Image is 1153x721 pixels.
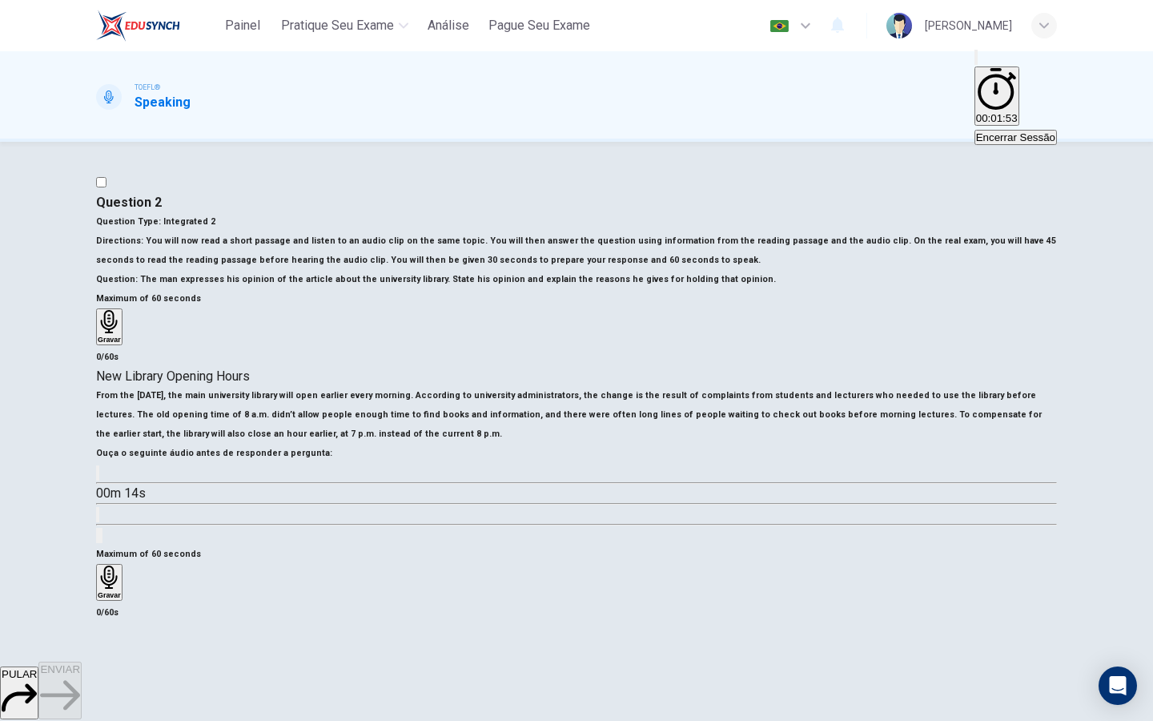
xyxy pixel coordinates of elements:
h6: Gravar [98,591,121,599]
a: EduSynch logo [96,10,217,42]
span: You will now read a short passage and listen to an audio clip on the same topic. You will then an... [96,236,1056,265]
button: Painel [217,11,268,40]
h6: Ouça o seguinte áudio antes de responder a pergunta : [96,444,1057,463]
h4: Question 2 [96,193,1057,212]
button: Gravar [96,308,123,345]
button: Análise [421,11,476,40]
span: Integrated 2 [161,216,215,227]
h6: Directions : [96,232,1057,270]
img: pt [769,20,789,32]
h6: Maximum of 60 seconds [96,289,1057,308]
img: EduSynch logo [96,10,180,42]
span: Encerrar Sessão [976,131,1055,143]
span: Pague Seu Exame [488,16,590,35]
span: Análise [428,16,469,35]
h6: Question Type : [96,212,1057,232]
span: 00:01:53 [976,112,1018,124]
h6: From the [DATE], the main university library will open earlier every morning. According to univer... [96,386,1057,444]
button: Clique para ver a transcrição do áudio [96,507,99,522]
h6: Gravar [98,336,121,344]
span: PULAR [2,668,37,680]
div: Silenciar [974,47,1057,66]
div: [PERSON_NAME] [925,16,1012,35]
span: 00m 14s [96,485,146,501]
button: Gravar [96,564,123,601]
h6: 0/60s [96,603,1057,622]
h6: 0/60s [96,348,1057,367]
button: Encerrar Sessão [974,130,1057,145]
span: The man expresses his opinion of the article about the university library. State his opinion and ... [140,274,776,284]
div: Esconder [974,66,1057,127]
div: Open Intercom Messenger [1099,667,1137,705]
img: Profile picture [886,13,912,38]
span: New Library Opening Hours [96,369,250,384]
button: Pratique seu exame [275,11,415,40]
span: Painel [225,16,260,35]
span: Pratique seu exame [281,16,394,35]
button: ENVIAR [38,662,82,719]
button: 00:01:53 [974,66,1019,126]
span: ENVIAR [40,663,80,675]
button: Pague Seu Exame [482,11,597,40]
h6: Question : [96,270,1057,289]
h6: Maximum of 60 seconds [96,545,1057,564]
h1: Speaking [135,93,191,112]
span: TOEFL® [135,82,160,93]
